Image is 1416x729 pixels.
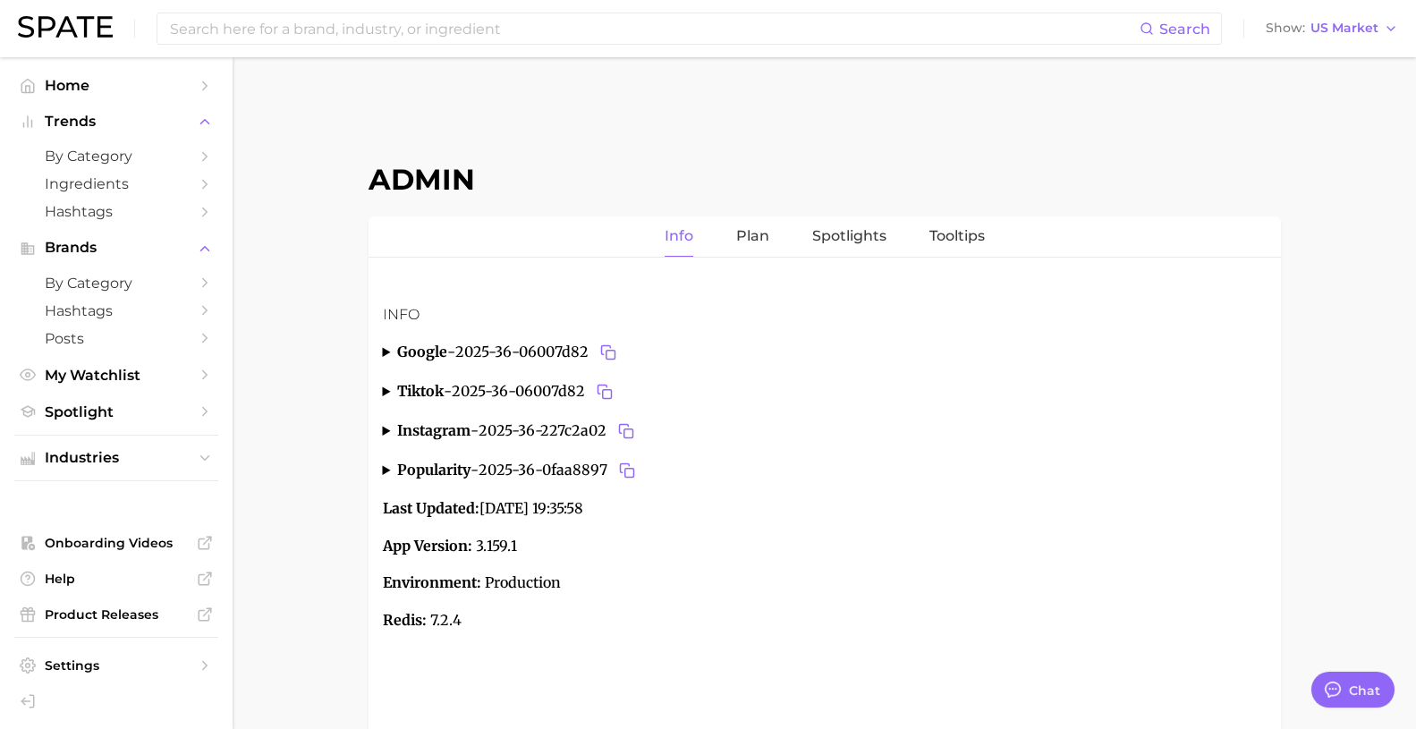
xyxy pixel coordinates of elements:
span: Help [45,571,188,587]
a: Info [665,216,693,257]
span: Brands [45,240,188,256]
strong: Environment: [383,573,481,591]
a: Spotlight [14,398,218,426]
span: 2025-36-0faa8897 [479,458,640,483]
span: Search [1159,21,1210,38]
button: Copy 2025-36-0faa8897 to clipboard [615,458,640,483]
h3: Info [383,304,1267,326]
span: Show [1266,23,1305,33]
span: Spotlight [45,403,188,420]
button: Copy 2025-36-227c2a02 to clipboard [614,419,639,444]
a: My Watchlist [14,361,218,389]
strong: popularity [397,461,471,479]
span: Hashtags [45,302,188,319]
span: Hashtags [45,203,188,220]
a: Product Releases [14,601,218,628]
p: 3.159.1 [383,535,1267,558]
button: Industries [14,445,218,471]
summary: google-2025-36-06007d82Copy 2025-36-06007d82 to clipboard [383,340,1267,365]
input: Search here for a brand, industry, or ingredient [168,13,1140,44]
img: SPATE [18,16,113,38]
span: - [447,343,455,360]
strong: App Version: [383,537,472,555]
span: 2025-36-06007d82 [455,340,621,365]
strong: google [397,343,447,360]
button: Brands [14,234,218,261]
span: Home [45,77,188,94]
a: by Category [14,269,218,297]
a: Ingredients [14,170,218,198]
span: Onboarding Videos [45,535,188,551]
p: [DATE] 19:35:58 [383,497,1267,521]
span: - [471,461,479,479]
a: Hashtags [14,297,218,325]
span: My Watchlist [45,367,188,384]
span: US Market [1310,23,1378,33]
summary: tiktok-2025-36-06007d82Copy 2025-36-06007d82 to clipboard [383,379,1267,404]
summary: instagram-2025-36-227c2a02Copy 2025-36-227c2a02 to clipboard [383,419,1267,444]
a: Tooltips [929,216,985,257]
summary: popularity-2025-36-0faa8897Copy 2025-36-0faa8897 to clipboard [383,458,1267,483]
a: Home [14,72,218,99]
span: Settings [45,657,188,674]
span: - [471,421,479,439]
strong: tiktok [397,382,444,400]
span: Product Releases [45,606,188,623]
span: by Category [45,148,188,165]
span: Ingredients [45,175,188,192]
a: Help [14,565,218,592]
span: 2025-36-06007d82 [452,379,617,404]
button: Trends [14,108,218,135]
a: Posts [14,325,218,352]
a: Hashtags [14,198,218,225]
span: Industries [45,450,188,466]
p: 7.2.4 [383,609,1267,632]
strong: Last Updated: [383,499,479,517]
span: Posts [45,330,188,347]
strong: Redis: [383,611,427,629]
a: by Category [14,142,218,170]
h1: Admin [369,162,1281,197]
a: Spotlights [812,216,886,257]
a: Plan [736,216,769,257]
a: Settings [14,652,218,679]
span: Trends [45,114,188,130]
span: by Category [45,275,188,292]
span: - [444,382,452,400]
button: Copy 2025-36-06007d82 to clipboard [596,340,621,365]
button: Copy 2025-36-06007d82 to clipboard [592,379,617,404]
p: Production [383,572,1267,595]
a: Onboarding Videos [14,530,218,556]
span: 2025-36-227c2a02 [479,419,639,444]
strong: instagram [397,421,471,439]
a: Log out. Currently logged in as Brennan McVicar with e-mail brennan@spate.nyc. [14,688,218,715]
button: ShowUS Market [1261,17,1403,40]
